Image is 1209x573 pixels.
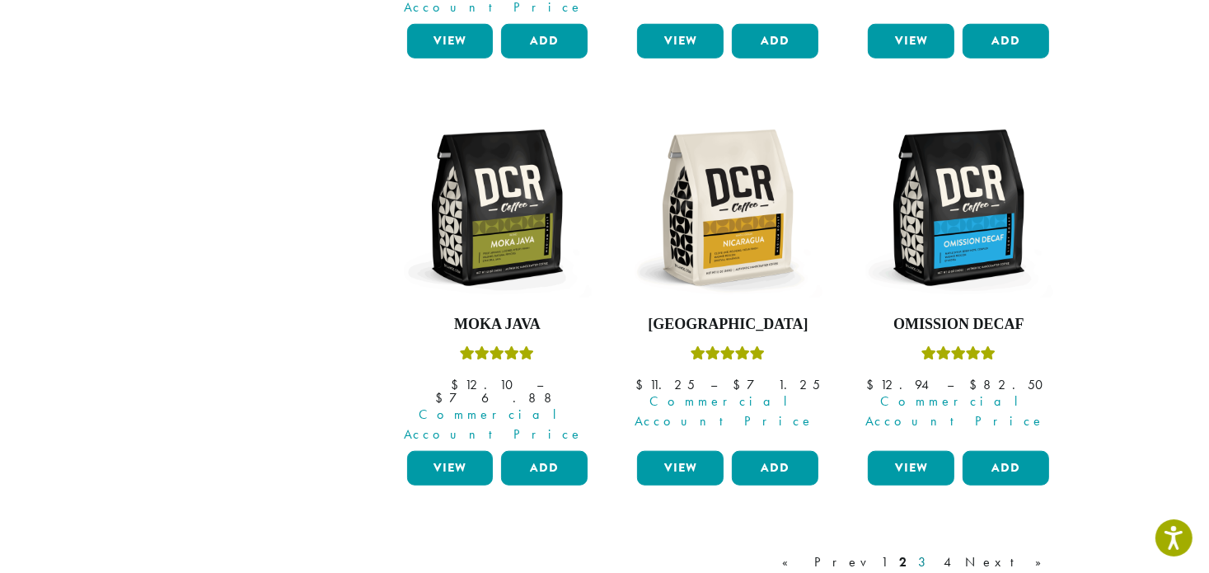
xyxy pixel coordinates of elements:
[403,113,593,444] a: Moka JavaRated 5.00 out of 5 Commercial Account Price
[633,316,822,334] h4: [GEOGRAPHIC_DATA]
[732,451,818,486] button: Add
[637,24,724,59] a: View
[916,552,936,572] a: 3
[691,344,765,369] div: Rated 5.00 out of 5
[501,451,588,486] button: Add
[969,376,1051,393] bdi: 82.50
[637,451,724,486] a: View
[733,376,747,393] span: $
[963,451,1049,486] button: Add
[732,24,818,59] button: Add
[402,113,592,303] img: DCR-12oz-Moka-Java-Stock-scaled.png
[501,24,588,59] button: Add
[635,376,649,393] span: $
[857,392,1053,431] span: Commercial Account Price
[879,552,892,572] a: 1
[866,376,880,393] span: $
[633,113,822,444] a: [GEOGRAPHIC_DATA]Rated 5.00 out of 5 Commercial Account Price
[435,389,449,406] span: $
[635,376,695,393] bdi: 11.25
[947,376,954,393] span: –
[864,113,1053,444] a: Omission DecafRated 4.33 out of 5 Commercial Account Price
[864,113,1053,303] img: DCR-12oz-Omission-Decaf-scaled.png
[626,392,822,431] span: Commercial Account Price
[868,451,954,486] a: View
[921,344,996,369] div: Rated 4.33 out of 5
[710,376,717,393] span: –
[963,552,1057,572] a: Next »
[537,376,543,393] span: –
[403,316,593,334] h4: Moka Java
[407,24,494,59] a: View
[451,376,521,393] bdi: 12.10
[864,316,1053,334] h4: Omission Decaf
[733,376,820,393] bdi: 71.25
[633,113,822,303] img: DCR-12oz-Nicaragua-Stock-scaled.png
[451,376,465,393] span: $
[407,451,494,486] a: View
[897,552,911,572] a: 2
[396,405,593,444] span: Commercial Account Price
[941,552,958,572] a: 4
[868,24,954,59] a: View
[435,389,560,406] bdi: 76.88
[963,24,1049,59] button: Add
[780,552,874,572] a: « Prev
[866,376,931,393] bdi: 12.94
[969,376,983,393] span: $
[460,344,534,369] div: Rated 5.00 out of 5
